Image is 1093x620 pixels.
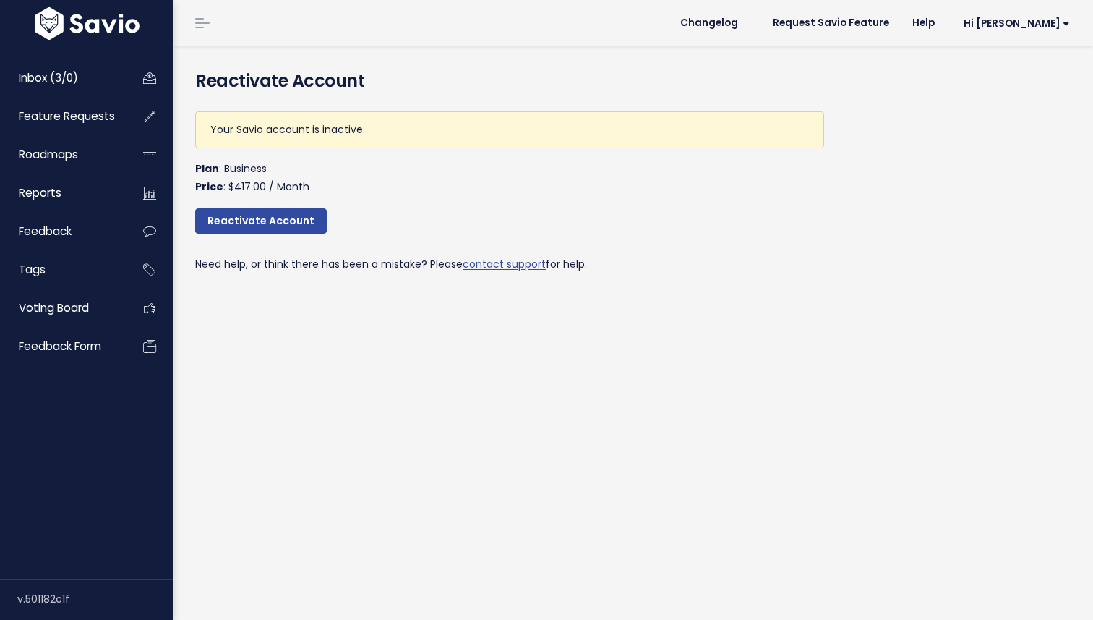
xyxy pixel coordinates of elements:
span: Feedback [19,224,72,239]
span: Roadmaps [19,147,78,162]
div: v.501182c1f [17,580,173,618]
strong: Plan [195,161,219,176]
a: Hi [PERSON_NAME] [946,12,1081,35]
a: Request Savio Feature [761,12,901,34]
p: : Business : $417.00 / Month [195,160,824,196]
div: Your Savio account is inactive. [195,111,824,148]
a: Roadmaps [4,138,120,171]
a: Voting Board [4,292,120,325]
img: logo-white.9d6f32f41409.svg [31,7,143,40]
a: Reactivate Account [195,208,327,234]
span: Feature Requests [19,109,115,124]
span: Feedback form [19,339,101,354]
a: Help [901,12,946,34]
span: Reports [19,185,61,200]
span: Inbox (3/0) [19,70,78,85]
a: Tags [4,253,120,286]
a: contact support [463,257,546,271]
span: Hi [PERSON_NAME] [964,18,1070,29]
a: Feedback form [4,330,120,363]
span: Changelog [680,18,738,28]
p: Need help, or think there has been a mistake? Please for help. [195,255,824,273]
span: Tags [19,262,46,277]
a: Inbox (3/0) [4,61,120,95]
a: Feedback [4,215,120,248]
h4: Reactivate Account [195,68,1071,94]
a: Feature Requests [4,100,120,133]
a: Reports [4,177,120,210]
strong: Price [195,179,223,194]
span: Voting Board [19,300,89,315]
